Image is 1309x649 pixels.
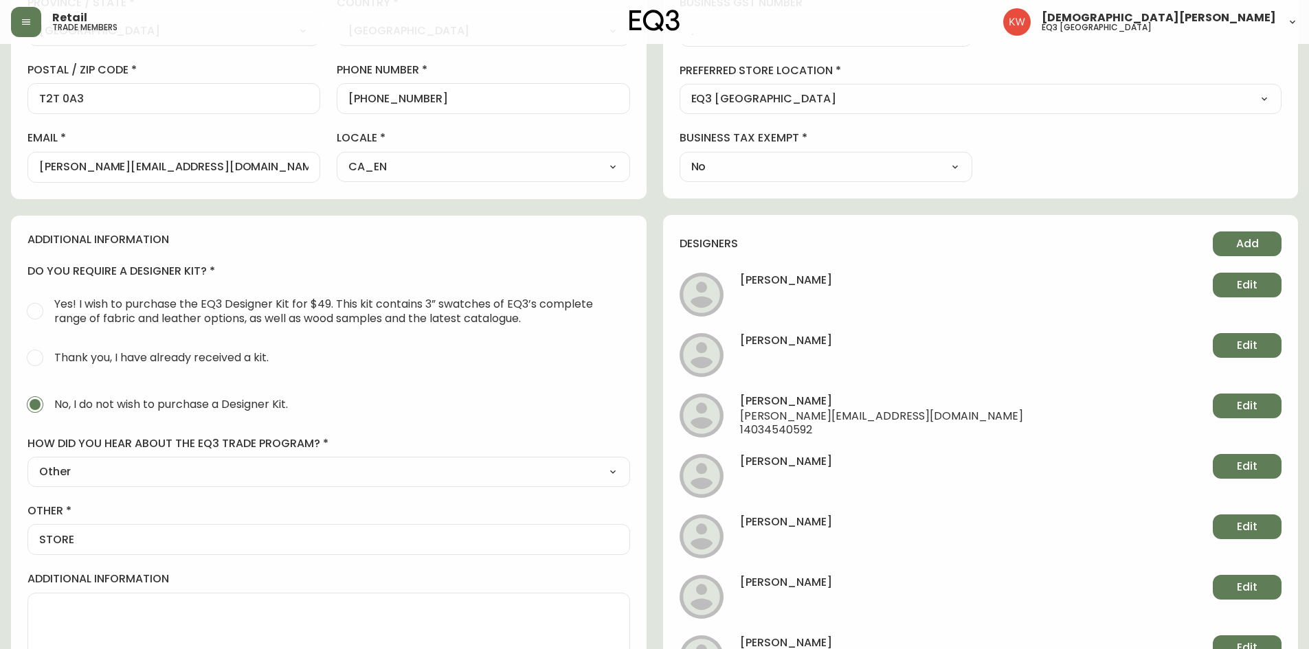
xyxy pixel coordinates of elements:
[54,350,269,365] span: Thank you, I have already received a kit.
[1213,273,1282,297] button: Edit
[1003,8,1031,36] img: f33162b67396b0982c40ce2a87247151
[27,62,320,78] label: postal / zip code
[1042,12,1276,23] span: [DEMOGRAPHIC_DATA][PERSON_NAME]
[740,514,832,539] h4: [PERSON_NAME]
[680,236,738,251] h4: designers
[1213,575,1282,600] button: Edit
[27,436,630,451] label: how did you hear about the eq3 trade program?
[680,63,1282,78] label: preferred store location
[680,130,972,146] label: business tax exempt
[1236,236,1259,251] span: Add
[1213,514,1282,539] button: Edit
[337,130,629,146] label: locale
[54,297,619,326] span: Yes! I wish to purchase the EQ3 Designer Kit for $49. This kit contains 3” swatches of EQ3’s comp...
[740,424,1023,437] span: 14034540592
[740,394,1023,410] h4: [PERSON_NAME]
[337,62,629,78] label: phone number
[52,23,118,32] h5: trade members
[52,12,87,23] span: Retail
[740,454,832,479] h4: [PERSON_NAME]
[1237,277,1257,293] span: Edit
[27,264,630,279] h4: do you require a designer kit?
[740,333,832,358] h4: [PERSON_NAME]
[740,410,1023,424] span: [PERSON_NAME][EMAIL_ADDRESS][DOMAIN_NAME]
[1237,519,1257,534] span: Edit
[1042,23,1152,32] h5: eq3 [GEOGRAPHIC_DATA]
[1237,580,1257,595] span: Edit
[1237,459,1257,474] span: Edit
[740,575,832,600] h4: [PERSON_NAME]
[1213,333,1282,358] button: Edit
[27,503,630,519] label: other
[1213,394,1282,418] button: Edit
[629,10,680,32] img: logo
[1213,454,1282,479] button: Edit
[1213,231,1282,256] button: Add
[1237,398,1257,413] span: Edit
[27,130,320,146] label: email
[27,232,630,247] h4: additional information
[27,571,630,587] label: additional information
[1237,338,1257,353] span: Edit
[740,273,832,297] h4: [PERSON_NAME]
[54,397,288,411] span: No, I do not wish to purchase a Designer Kit.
